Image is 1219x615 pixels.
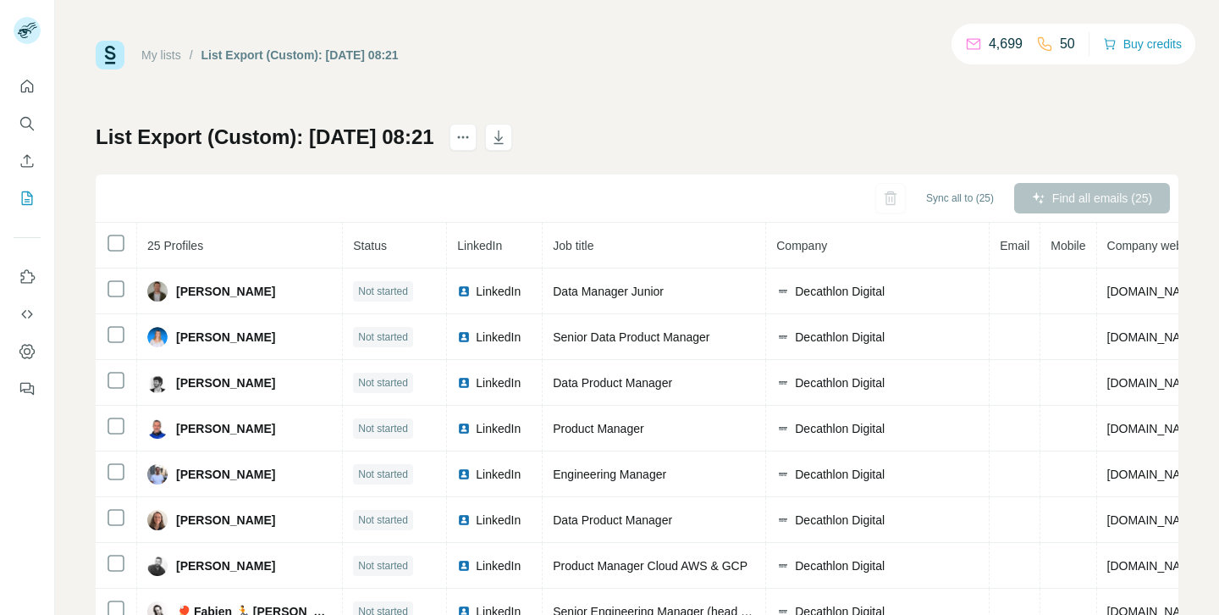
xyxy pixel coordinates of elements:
[795,512,885,529] span: Decathlon Digital
[553,422,643,435] span: Product Manager
[1107,513,1202,527] span: [DOMAIN_NAME]
[926,191,994,206] span: Sync all to (25)
[358,512,408,528] span: Not started
[553,376,672,390] span: Data Product Manager
[476,512,521,529] span: LinkedIn
[358,467,408,482] span: Not started
[176,557,275,574] span: [PERSON_NAME]
[147,327,168,347] img: Avatar
[14,299,41,330] button: Use Surfe API
[457,422,471,435] img: LinkedIn logo
[457,330,471,344] img: LinkedIn logo
[476,374,521,391] span: LinkedIn
[176,466,275,483] span: [PERSON_NAME]
[14,108,41,139] button: Search
[476,420,521,437] span: LinkedIn
[795,283,885,300] span: Decathlon Digital
[14,374,41,404] button: Feedback
[776,285,790,298] img: company-logo
[147,373,168,393] img: Avatar
[776,239,827,252] span: Company
[147,239,203,252] span: 25 Profiles
[176,420,275,437] span: [PERSON_NAME]
[776,513,790,527] img: company-logo
[457,468,471,481] img: LinkedIn logo
[1107,376,1202,390] span: [DOMAIN_NAME]
[141,48,181,62] a: My lists
[476,283,521,300] span: LinkedIn
[476,557,521,574] span: LinkedIn
[176,329,275,346] span: [PERSON_NAME]
[147,464,168,485] img: Avatar
[795,374,885,391] span: Decathlon Digital
[353,239,387,252] span: Status
[176,283,275,300] span: [PERSON_NAME]
[1107,468,1202,481] span: [DOMAIN_NAME]
[795,420,885,437] span: Decathlon Digital
[776,422,790,435] img: company-logo
[776,559,790,573] img: company-logo
[96,124,434,151] h1: List Export (Custom): [DATE] 08:21
[358,558,408,573] span: Not started
[553,559,747,573] span: Product Manager Cloud AWS & GCP
[795,557,885,574] span: Decathlon Digital
[476,329,521,346] span: LinkedIn
[1107,285,1202,298] span: [DOMAIN_NAME]
[147,281,168,302] img: Avatar
[1107,330,1202,344] span: [DOMAIN_NAME]
[450,124,477,151] button: actions
[776,468,790,481] img: company-logo
[1107,422,1202,435] span: [DOMAIN_NAME]
[190,47,193,64] li: /
[14,71,41,102] button: Quick start
[1051,239,1085,252] span: Mobile
[1103,32,1182,56] button: Buy credits
[457,239,502,252] span: LinkedIn
[914,186,1006,211] button: Sync all to (25)
[147,556,168,576] img: Avatar
[795,329,885,346] span: Decathlon Digital
[476,466,521,483] span: LinkedIn
[358,375,408,391] span: Not started
[14,183,41,213] button: My lists
[776,376,790,390] img: company-logo
[457,376,471,390] img: LinkedIn logo
[201,47,399,64] div: List Export (Custom): [DATE] 08:21
[553,285,664,298] span: Data Manager Junior
[176,374,275,391] span: [PERSON_NAME]
[795,466,885,483] span: Decathlon Digital
[358,421,408,436] span: Not started
[1107,239,1201,252] span: Company website
[176,512,275,529] span: [PERSON_NAME]
[14,336,41,367] button: Dashboard
[457,285,471,298] img: LinkedIn logo
[553,330,709,344] span: Senior Data Product Manager
[358,330,408,345] span: Not started
[457,559,471,573] img: LinkedIn logo
[14,146,41,176] button: Enrich CSV
[147,510,168,530] img: Avatar
[1000,239,1029,252] span: Email
[553,468,666,481] span: Engineering Manager
[358,284,408,299] span: Not started
[1060,34,1075,54] p: 50
[96,41,124,69] img: Surfe Logo
[457,513,471,527] img: LinkedIn logo
[553,239,593,252] span: Job title
[147,418,168,439] img: Avatar
[776,330,790,344] img: company-logo
[14,262,41,292] button: Use Surfe on LinkedIn
[1107,559,1202,573] span: [DOMAIN_NAME]
[553,513,672,527] span: Data Product Manager
[989,34,1023,54] p: 4,699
